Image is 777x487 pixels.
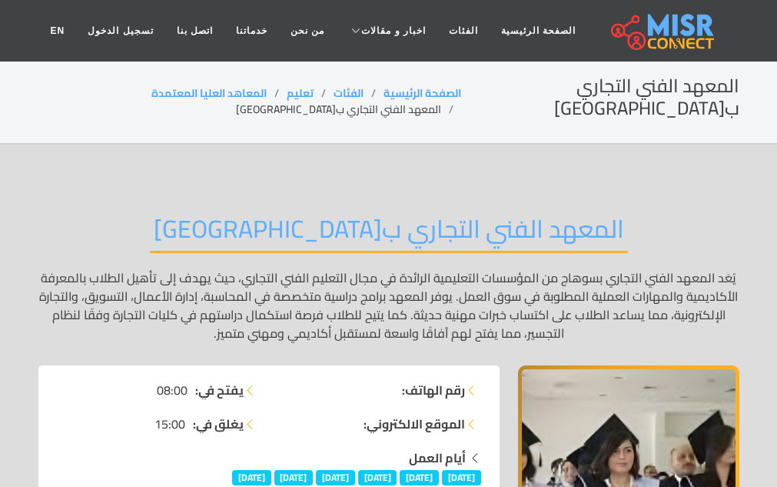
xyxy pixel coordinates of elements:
[39,16,77,45] a: EN
[437,16,490,45] a: الفئات
[236,102,461,118] li: المعهد الفني التجاري ب[GEOGRAPHIC_DATA]
[150,214,628,253] h2: المعهد الفني التجاري ب[GEOGRAPHIC_DATA]
[232,470,271,485] span: [DATE]
[279,16,336,45] a: من نحن
[334,83,364,103] a: الفئات
[358,470,397,485] span: [DATE]
[361,24,426,38] span: اخبار و مقالات
[165,16,224,45] a: اتصل بنا
[195,381,244,399] strong: يفتح في:
[442,470,481,485] span: [DATE]
[611,12,714,50] img: main.misr_connect
[490,16,587,45] a: الصفحة الرئيسية
[154,415,185,433] span: 15:00
[336,16,437,45] a: اخبار و مقالات
[409,446,466,469] strong: أيام العمل
[274,470,314,485] span: [DATE]
[287,83,314,103] a: تعليم
[151,83,267,103] a: المعاهد العليا المعتمدة
[316,470,355,485] span: [DATE]
[402,381,465,399] strong: رقم الهاتف:
[38,269,739,342] p: يُعَد المعهد الفني التجاري بسوهاج من المؤسسات التعليمية الرائدة في مجال التعليم الفني التجاري، حي...
[157,381,188,399] span: 08:00
[193,415,244,433] strong: يغلق في:
[364,415,465,433] strong: الموقع الالكتروني:
[76,16,164,45] a: تسجيل الدخول
[461,75,739,120] h2: المعهد الفني التجاري ب[GEOGRAPHIC_DATA]
[224,16,279,45] a: خدماتنا
[384,83,461,103] a: الصفحة الرئيسية
[400,470,439,485] span: [DATE]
